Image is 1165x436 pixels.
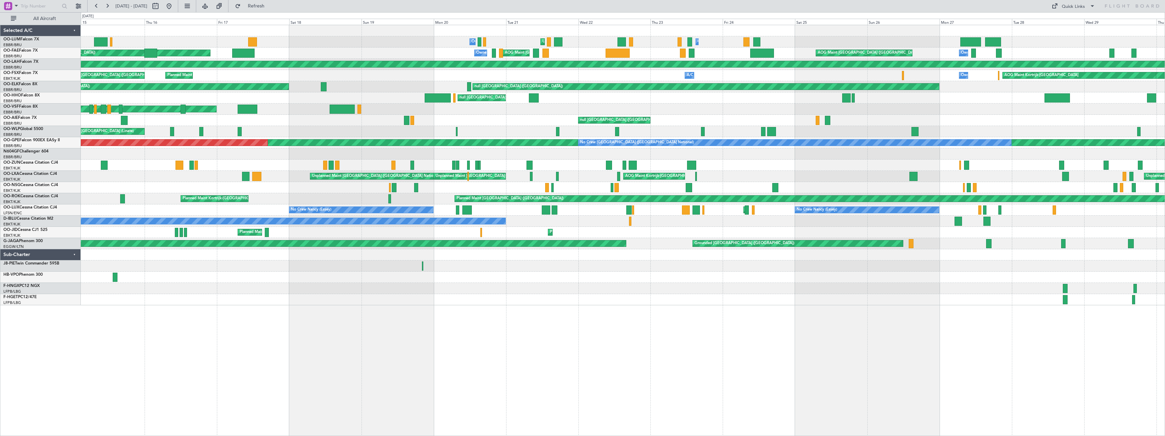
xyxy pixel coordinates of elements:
[818,48,936,58] div: AOG Maint [GEOGRAPHIC_DATA] ([GEOGRAPHIC_DATA] National)
[1084,19,1157,25] div: Wed 29
[3,222,20,227] a: EBKT/KJK
[961,70,1071,80] div: Owner [GEOGRAPHIC_DATA] ([GEOGRAPHIC_DATA] National)
[3,188,20,193] a: EBKT/KJK
[3,49,19,53] span: OO-FAE
[3,76,20,81] a: EBKT/KJK
[7,13,74,24] button: All Aircraft
[217,19,289,25] div: Fri 17
[940,19,1012,25] div: Mon 27
[698,37,744,47] div: Owner Melsbroek Air Base
[3,116,37,120] a: OO-AIEFalcon 7X
[3,228,48,232] a: OO-JIDCessna CJ1 525
[3,261,59,266] a: J8-PIETwin Commander 595B
[3,93,40,97] a: OO-HHOFalcon 8X
[3,228,18,232] span: OO-JID
[3,183,20,187] span: OO-NSG
[3,82,37,86] a: OO-ELKFalcon 8X
[3,166,20,171] a: EBKT/KJK
[3,127,43,131] a: OO-WLPGlobal 5500
[3,155,22,160] a: EBBR/BRU
[3,172,19,176] span: OO-LXA
[3,172,57,176] a: OO-LXACessna Citation CJ4
[3,60,20,64] span: OO-LAH
[3,127,20,131] span: OO-WLP
[362,19,434,25] div: Sun 19
[291,205,331,215] div: No Crew Nancy (Essey)
[3,37,39,41] a: OO-LUMFalcon 7X
[3,183,58,187] a: OO-NSGCessna Citation CJ4
[3,295,37,299] a: F-HGETPC12/47E
[3,161,20,165] span: OO-ZUN
[3,105,38,109] a: OO-VSFFalcon 8X
[580,115,668,125] div: null [GEOGRAPHIC_DATA] ([GEOGRAPHIC_DATA])
[3,60,38,64] a: OO-LAHFalcon 7X
[1004,70,1078,80] div: AOG Maint Kortrijk-[GEOGRAPHIC_DATA]
[3,65,22,70] a: EBBR/BRU
[3,37,20,41] span: OO-LUM
[867,19,940,25] div: Sun 26
[3,138,60,142] a: OO-GPEFalcon 900EX EASy II
[3,244,24,249] a: EGGW/LTN
[74,126,134,137] div: null [GEOGRAPHIC_DATA] (Linate)
[687,70,795,80] div: A/C Unavailable [GEOGRAPHIC_DATA]-[GEOGRAPHIC_DATA]
[3,199,20,204] a: EBKT/KJK
[3,149,49,153] a: N604GFChallenger 604
[1012,19,1084,25] div: Tue 28
[695,238,794,249] div: Grounded [GEOGRAPHIC_DATA] ([GEOGRAPHIC_DATA])
[3,205,19,210] span: OO-LUX
[3,217,17,221] span: D-IBLU
[475,81,563,92] div: null [GEOGRAPHIC_DATA] ([GEOGRAPHIC_DATA])
[3,289,21,294] a: LFPB/LBG
[167,70,246,80] div: Planned Maint Kortrijk-[GEOGRAPHIC_DATA]
[3,284,19,288] span: F-HNGX
[578,19,651,25] div: Wed 22
[3,82,19,86] span: OO-ELK
[436,171,545,181] div: Unplanned Maint [GEOGRAPHIC_DATA]-[GEOGRAPHIC_DATA]
[18,16,72,21] span: All Aircraft
[72,19,145,25] div: Wed 15
[3,49,38,53] a: OO-FAEFalcon 7X
[3,93,21,97] span: OO-HHO
[3,295,18,299] span: F-HGET
[550,227,629,237] div: Planned Maint Kortrijk-[GEOGRAPHIC_DATA]
[3,149,19,153] span: N604GF
[312,171,440,181] div: Unplanned Maint [GEOGRAPHIC_DATA] ([GEOGRAPHIC_DATA] National)
[3,54,22,59] a: EBBR/BRU
[434,19,506,25] div: Mon 20
[145,19,217,25] div: Thu 16
[3,217,53,221] a: D-IBLUCessna Citation M2
[3,239,19,243] span: G-JAGA
[3,110,22,115] a: EBBR/BRU
[82,14,94,19] div: [DATE]
[3,42,22,48] a: EBBR/BRU
[3,261,15,266] span: J8-PIE
[460,93,523,103] div: null [GEOGRAPHIC_DATA] (Cointrin)
[3,273,43,277] a: HB-VPOPhenom 300
[3,71,19,75] span: OO-FSX
[1048,1,1098,12] button: Quick Links
[3,98,22,104] a: EBBR/BRU
[3,205,57,210] a: OO-LUXCessna Citation CJ4
[795,19,867,25] div: Sat 25
[115,3,147,9] span: [DATE] - [DATE]
[471,37,518,47] div: Owner Melsbroek Air Base
[3,300,21,305] a: LFPB/LBG
[240,227,319,237] div: Planned Maint Kortrijk-[GEOGRAPHIC_DATA]
[3,132,22,137] a: EBBR/BRU
[3,194,58,198] a: OO-ROKCessna Citation CJ4
[3,177,20,182] a: EBKT/KJK
[3,143,22,148] a: EBBR/BRU
[625,171,699,181] div: AOG Maint Kortrijk-[GEOGRAPHIC_DATA]
[21,1,60,11] input: Trip Number
[3,194,20,198] span: OO-ROK
[1062,3,1085,10] div: Quick Links
[3,71,38,75] a: OO-FSXFalcon 7X
[476,48,522,58] div: Owner Melsbroek Air Base
[3,87,22,92] a: EBBR/BRU
[3,273,19,277] span: HB-VPO
[505,48,623,58] div: AOG Maint [GEOGRAPHIC_DATA] ([GEOGRAPHIC_DATA] National)
[3,211,22,216] a: LFSN/ENC
[506,19,578,25] div: Tue 21
[242,4,271,8] span: Refresh
[3,239,43,243] a: G-JAGAPhenom 300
